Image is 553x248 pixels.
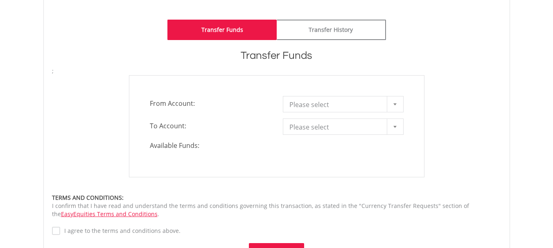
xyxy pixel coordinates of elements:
[289,96,385,113] span: Please select
[144,96,277,111] span: From Account:
[52,194,501,218] div: I confirm that I have read and understand the terms and conditions governing this transaction, as...
[52,194,501,202] div: TERMS AND CONDITIONS:
[167,20,277,40] a: Transfer Funds
[61,210,158,218] a: EasyEquities Terms and Conditions
[52,48,501,63] h1: Transfer Funds
[277,20,386,40] a: Transfer History
[60,227,181,235] label: I agree to the terms and conditions above.
[289,119,385,135] span: Please select
[144,141,277,150] span: Available Funds:
[144,118,277,133] span: To Account:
